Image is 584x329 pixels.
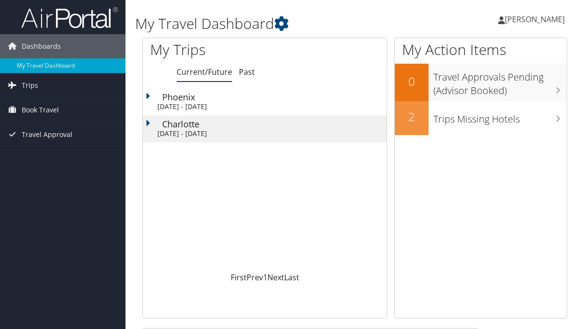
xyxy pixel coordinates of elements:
h3: Travel Approvals Pending (Advisor Booked) [433,66,567,97]
h1: My Travel Dashboard [135,14,428,34]
span: Trips [22,73,38,97]
a: 2Trips Missing Hotels [395,101,567,135]
a: Past [239,67,255,77]
div: Charlotte [162,120,387,128]
a: Next [267,272,284,283]
a: Current/Future [177,67,232,77]
h1: My Action Items [395,40,567,60]
a: [PERSON_NAME] [498,5,574,34]
a: 0Travel Approvals Pending (Advisor Booked) [395,64,567,101]
img: airportal-logo.png [21,6,118,29]
span: Book Travel [22,98,59,122]
a: First [231,272,247,283]
h1: My Trips [150,40,278,60]
h2: 0 [395,73,429,90]
span: Dashboards [22,34,61,58]
h3: Trips Missing Hotels [433,108,567,126]
a: Prev [247,272,263,283]
div: [DATE] - [DATE] [157,102,382,111]
a: Last [284,272,299,283]
div: Phoenix [162,93,387,101]
span: Travel Approval [22,123,72,147]
h2: 2 [395,109,429,125]
span: [PERSON_NAME] [505,14,565,25]
a: 1 [263,272,267,283]
div: [DATE] - [DATE] [157,129,382,138]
